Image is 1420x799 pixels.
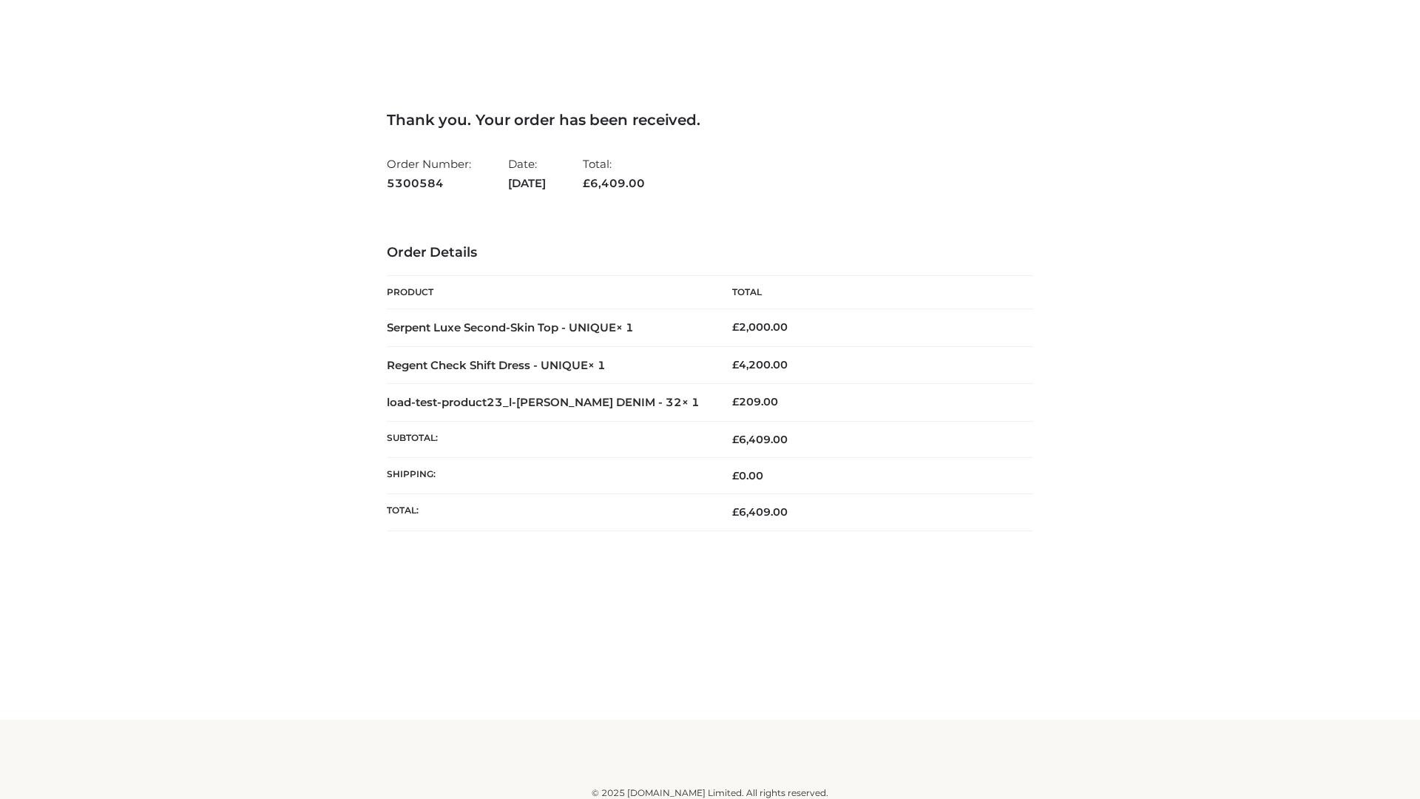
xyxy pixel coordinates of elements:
th: Subtotal: [387,421,710,457]
th: Total [710,276,1033,309]
h3: Thank you. Your order has been received. [387,111,1033,129]
strong: Regent Check Shift Dress - UNIQUE [387,358,606,372]
strong: × 1 [588,358,606,372]
span: 6,409.00 [732,433,788,446]
span: 6,409.00 [732,505,788,519]
li: Total: [583,151,645,196]
bdi: 4,200.00 [732,358,788,371]
strong: load-test-product23_l-[PERSON_NAME] DENIM - 32 [387,395,700,409]
span: £ [732,395,739,408]
strong: Serpent Luxe Second-Skin Top - UNIQUE [387,320,634,334]
li: Order Number: [387,151,471,196]
bdi: 2,000.00 [732,320,788,334]
strong: × 1 [616,320,634,334]
strong: [DATE] [508,174,546,193]
span: £ [732,433,739,446]
th: Shipping: [387,458,710,494]
bdi: 209.00 [732,395,778,408]
span: £ [732,469,739,482]
bdi: 0.00 [732,469,763,482]
h3: Order Details [387,245,1033,261]
th: Product [387,276,710,309]
span: 6,409.00 [583,176,645,190]
strong: 5300584 [387,174,471,193]
span: £ [732,320,739,334]
li: Date: [508,151,546,196]
strong: × 1 [682,395,700,409]
span: £ [732,505,739,519]
span: £ [732,358,739,371]
th: Total: [387,494,710,530]
span: £ [583,176,590,190]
